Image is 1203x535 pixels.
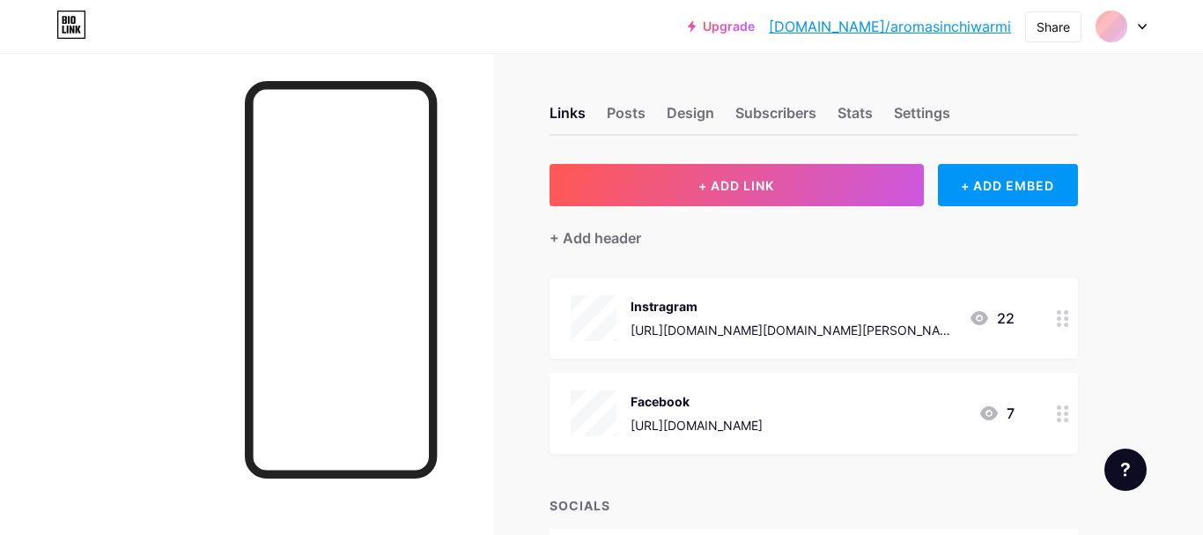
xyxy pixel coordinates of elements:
[735,102,816,134] div: Subscribers
[838,102,873,134] div: Stats
[969,308,1015,329] div: 22
[550,227,641,249] div: + Add header
[688,19,755,33] a: Upgrade
[769,16,1011,37] a: [DOMAIN_NAME]/aromasinchiwarmi
[667,102,714,134] div: Design
[631,392,763,411] div: Facebook
[631,297,955,316] div: Instragram
[550,102,586,134] div: Links
[550,496,1078,515] div: SOCIALS
[938,164,1078,206] div: + ADD EMBED
[894,102,950,134] div: Settings
[631,321,955,339] div: [URL][DOMAIN_NAME][DOMAIN_NAME][PERSON_NAME]
[550,164,924,206] button: + ADD LINK
[698,178,774,193] span: + ADD LINK
[631,416,763,435] div: [URL][DOMAIN_NAME]
[978,403,1015,424] div: 7
[1037,18,1070,36] div: Share
[607,102,646,134] div: Posts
